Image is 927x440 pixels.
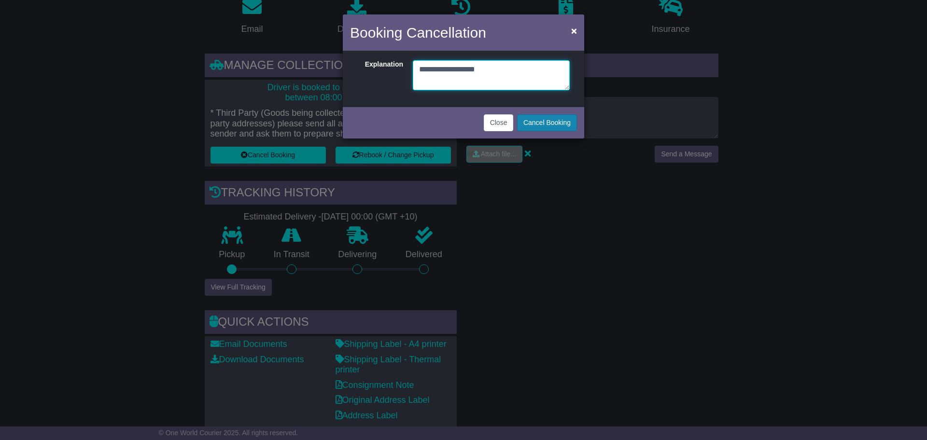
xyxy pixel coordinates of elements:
button: Close [566,21,582,41]
button: Close [484,114,514,131]
h4: Booking Cancellation [350,22,486,43]
button: Cancel Booking [517,114,577,131]
label: Explanation [352,60,408,88]
span: × [571,25,577,36]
